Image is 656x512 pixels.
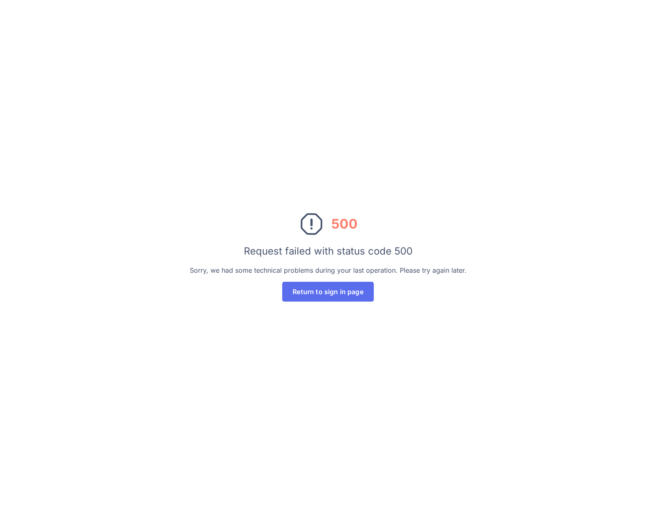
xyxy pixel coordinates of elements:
[190,265,467,275] div: Sorry, we had some technical problems during your last operation. Please try again later.
[282,282,374,302] button: Return to sign in page
[298,211,325,237] img: svg%3e
[244,244,413,259] div: Request failed with status code 500
[293,288,363,295] span: Return to sign in page
[331,214,358,234] div: 500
